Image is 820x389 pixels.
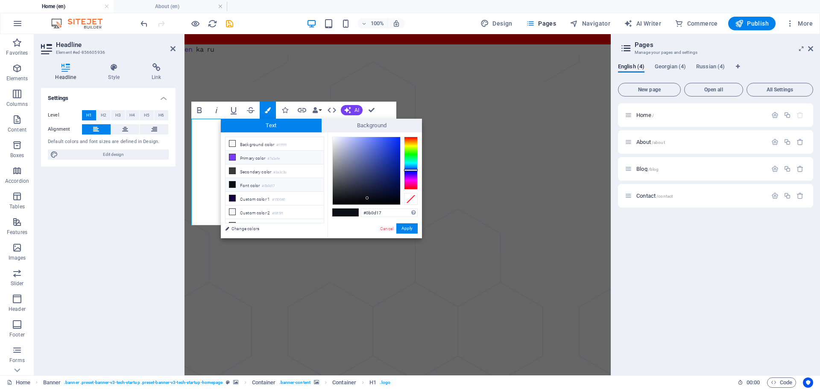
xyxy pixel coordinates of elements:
nav: breadcrumb [43,377,390,388]
button: Code [767,377,796,388]
div: Settings [771,192,779,199]
label: Level [48,110,82,120]
button: Confirm (Ctrl+⏎) [363,102,380,119]
p: Slider [11,280,24,287]
button: H4 [126,110,140,120]
button: Usercentrics [803,377,813,388]
h4: About (en) [114,2,227,11]
span: Navigator [570,19,610,28]
img: Editor Logo [49,18,113,29]
span: Text [221,119,322,132]
span: Pages [526,19,556,28]
span: H4 [129,110,135,120]
a: Change colors [221,223,320,234]
i: This element is a customizable preset [226,380,230,385]
button: 100% [357,18,388,29]
li: Custom color 1 [225,192,324,205]
button: H5 [140,110,154,120]
span: Russian (4) [696,61,725,73]
div: Home/ [634,112,767,118]
span: Click to select. Double-click to edit [332,377,356,388]
span: Click to select. Double-click to edit [369,377,376,388]
h3: Manage your pages and settings [635,49,796,56]
span: : [753,379,754,386]
small: #7a3afe [267,156,280,162]
h6: 100% [370,18,384,29]
button: Design [477,17,516,30]
div: Duplicate [784,165,791,173]
span: Click to select. Double-click to edit [43,377,61,388]
li: Custom color 2 [225,205,324,219]
button: Underline (Ctrl+U) [225,102,242,119]
small: #f8f5ff [272,211,283,216]
button: Italic (Ctrl+I) [208,102,225,119]
span: Click to open page [636,139,665,145]
p: Tables [9,203,25,210]
button: Bold (Ctrl+B) [191,102,208,119]
i: This element contains a background [233,380,238,385]
button: H6 [154,110,168,120]
span: /blog [648,167,659,172]
h6: Session time [738,377,760,388]
small: #ffffff [276,142,287,148]
button: H3 [111,110,125,120]
div: Duplicate [784,138,791,146]
button: undo [139,18,149,29]
button: Publish [728,17,776,30]
button: Open all [684,83,743,97]
label: Alignment [48,124,82,135]
span: /about [652,140,665,145]
span: English (4) [618,61,644,73]
small: #3a3c3b [273,170,286,175]
small: #0b0d17 [262,183,275,189]
span: . banner .preset-banner-v3-tech-startup .preset-banner-v3-tech-startup-homepage [64,377,223,388]
button: Edit design [48,149,169,160]
button: Apply [396,223,418,234]
span: 00 00 [747,377,760,388]
div: Contact/contact [634,193,767,199]
span: H3 [115,110,121,120]
span: Background [322,119,422,132]
span: Georgian (4) [655,61,686,73]
button: HTML [324,102,340,119]
a: Click to cancel selection. Double-click to open Pages [7,377,30,388]
span: / [652,113,654,118]
div: The startpage cannot be deleted [797,111,804,119]
span: . banner-content [279,377,310,388]
li: Custom color 3 [225,219,324,233]
span: Click to select. Double-click to edit [252,377,276,388]
p: Forms [9,357,25,364]
div: Default colors and font sizes are defined in Design. [48,138,169,146]
h4: Headline [41,63,94,81]
div: Duplicate [784,111,791,119]
span: Contact [636,193,673,199]
p: Header [9,306,26,313]
span: Design [480,19,512,28]
span: Open all [688,87,739,92]
h2: Pages [635,41,813,49]
p: Columns [6,101,28,108]
div: Settings [771,138,779,146]
div: Blog/blog [634,166,767,172]
li: Font color [225,178,324,192]
p: Accordion [5,178,29,184]
button: Navigator [566,17,614,30]
i: This element contains a background [314,380,319,385]
span: H2 [101,110,106,120]
div: Design (Ctrl+Alt+Y) [477,17,516,30]
span: H5 [144,110,149,120]
p: Footer [9,331,25,338]
button: Commerce [671,17,721,30]
div: Clear Color Selection [404,193,418,205]
button: Data Bindings [311,102,323,119]
span: AI Writer [624,19,661,28]
div: Remove [797,138,804,146]
span: AI [354,108,359,113]
i: Reload page [208,19,217,29]
button: H1 [82,110,96,120]
span: All Settings [750,87,809,92]
div: About/about [634,139,767,145]
button: save [224,18,234,29]
button: Pages [523,17,559,30]
span: Home [636,112,654,118]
